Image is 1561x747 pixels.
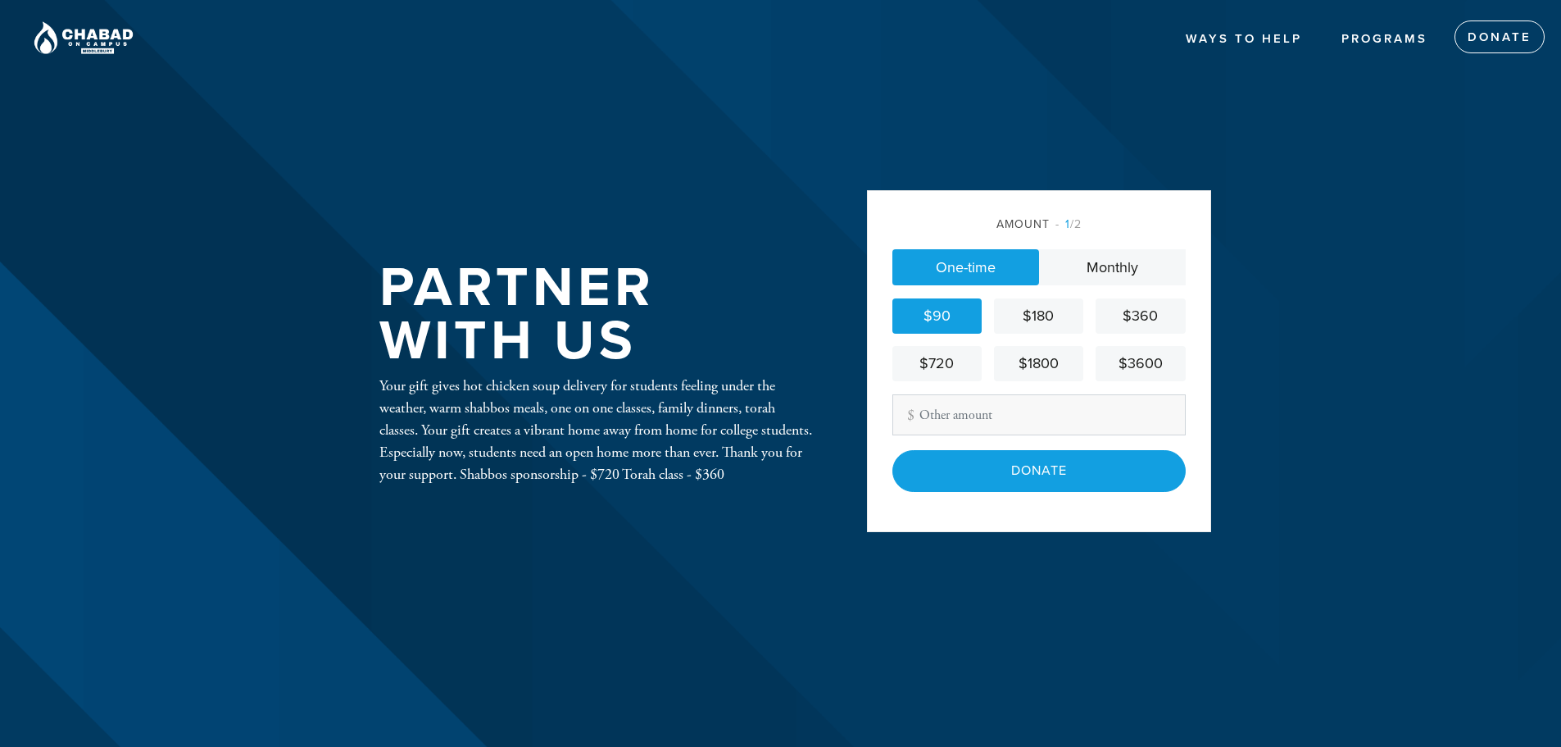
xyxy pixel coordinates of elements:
[1102,353,1178,375] div: $3600
[899,305,975,327] div: $90
[892,298,982,334] a: $90
[892,249,1039,285] a: One-time
[1102,305,1178,327] div: $360
[1065,217,1070,231] span: 1
[994,346,1083,381] a: $1800
[1173,24,1314,55] a: Ways to help
[892,216,1186,233] div: Amount
[1454,20,1545,53] a: Donate
[899,353,975,375] div: $720
[1001,353,1077,375] div: $1800
[379,262,814,367] h1: Partner with us
[892,450,1186,491] input: Donate
[1096,298,1185,334] a: $360
[1096,346,1185,381] a: $3600
[1329,24,1440,55] a: Programs
[1039,249,1186,285] a: Monthly
[892,394,1186,435] input: Other amount
[1001,305,1077,327] div: $180
[1055,217,1082,231] span: /2
[994,298,1083,334] a: $180
[25,8,143,67] img: COC_Middlebury_Logo_4.png
[892,346,982,381] a: $720
[379,375,814,485] div: Your gift gives hot chicken soup delivery for students feeling under the weather, warm shabbos me...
